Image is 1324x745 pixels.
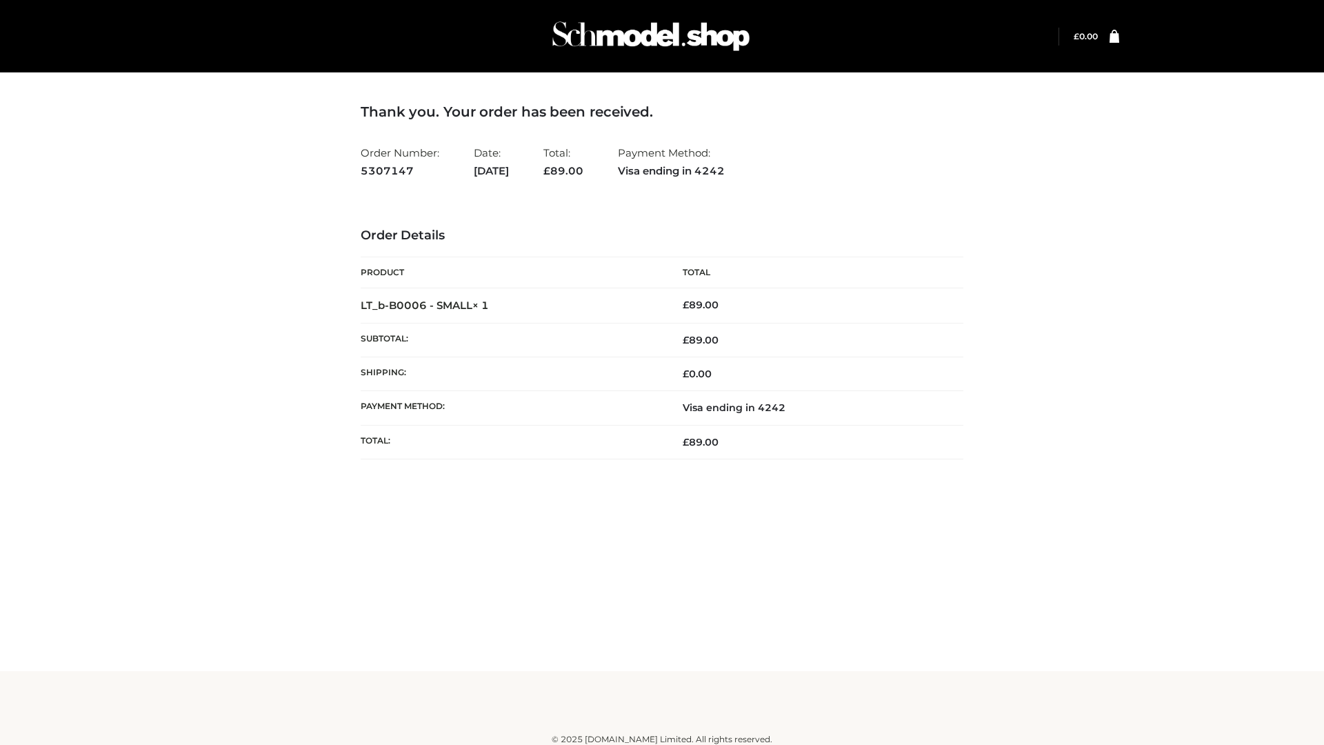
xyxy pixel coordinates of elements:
[683,436,719,448] span: 89.00
[474,141,509,183] li: Date:
[683,368,712,380] bdi: 0.00
[361,257,662,288] th: Product
[361,425,662,459] th: Total:
[361,228,963,244] h3: Order Details
[683,368,689,380] span: £
[361,391,662,425] th: Payment method:
[618,141,725,183] li: Payment Method:
[472,299,489,312] strong: × 1
[662,391,963,425] td: Visa ending in 4242
[662,257,963,288] th: Total
[361,103,963,120] h3: Thank you. Your order has been received.
[361,357,662,391] th: Shipping:
[1074,31,1098,41] bdi: 0.00
[543,141,583,183] li: Total:
[683,436,689,448] span: £
[543,164,583,177] span: 89.00
[474,162,509,180] strong: [DATE]
[683,334,689,346] span: £
[618,162,725,180] strong: Visa ending in 4242
[361,141,439,183] li: Order Number:
[1074,31,1079,41] span: £
[683,299,719,311] bdi: 89.00
[548,9,754,63] img: Schmodel Admin 964
[361,299,489,312] strong: LT_b-B0006 - SMALL
[1074,31,1098,41] a: £0.00
[683,299,689,311] span: £
[683,334,719,346] span: 89.00
[361,162,439,180] strong: 5307147
[361,323,662,357] th: Subtotal:
[543,164,550,177] span: £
